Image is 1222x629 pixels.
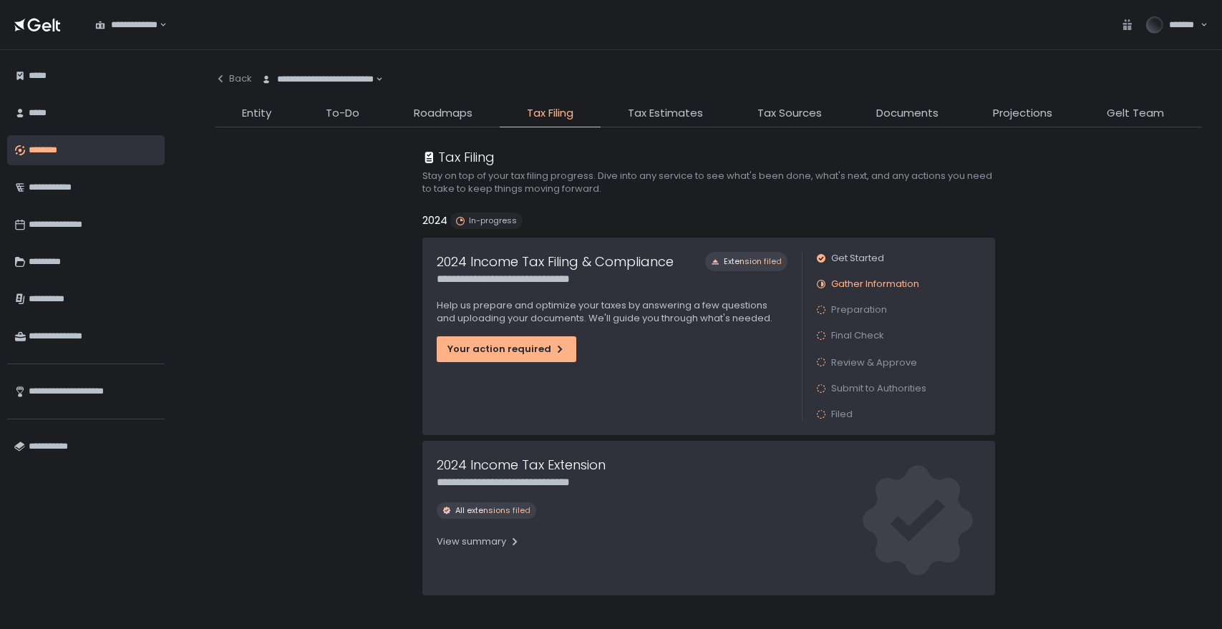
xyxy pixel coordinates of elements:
[326,105,359,122] span: To-Do
[252,64,383,94] div: Search for option
[724,256,782,267] span: Extension filed
[422,170,995,195] h2: Stay on top of your tax filing progress. Dive into any service to see what's been done, what's ne...
[527,105,573,122] span: Tax Filing
[831,356,917,369] span: Review & Approve
[215,72,252,85] div: Back
[437,530,520,553] button: View summary
[86,10,167,40] div: Search for option
[831,278,919,291] span: Gather Information
[831,382,926,395] span: Submit to Authorities
[422,213,447,229] h2: 2024
[993,105,1052,122] span: Projections
[242,105,271,122] span: Entity
[757,105,822,122] span: Tax Sources
[215,64,252,94] button: Back
[1107,105,1164,122] span: Gelt Team
[455,505,530,516] span: All extensions filed
[437,455,606,474] h1: 2024 Income Tax Extension
[831,252,884,265] span: Get Started
[469,215,517,226] span: In-progress
[447,343,566,356] div: Your action required
[437,252,674,271] h1: 2024 Income Tax Filing & Compliance
[437,535,520,548] div: View summary
[437,299,787,325] p: Help us prepare and optimize your taxes by answering a few questions and uploading your documents...
[422,147,495,167] div: Tax Filing
[414,105,472,122] span: Roadmaps
[437,336,576,362] button: Your action required
[831,329,884,342] span: Final Check
[831,408,853,421] span: Filed
[831,303,887,316] span: Preparation
[876,105,939,122] span: Documents
[628,105,703,122] span: Tax Estimates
